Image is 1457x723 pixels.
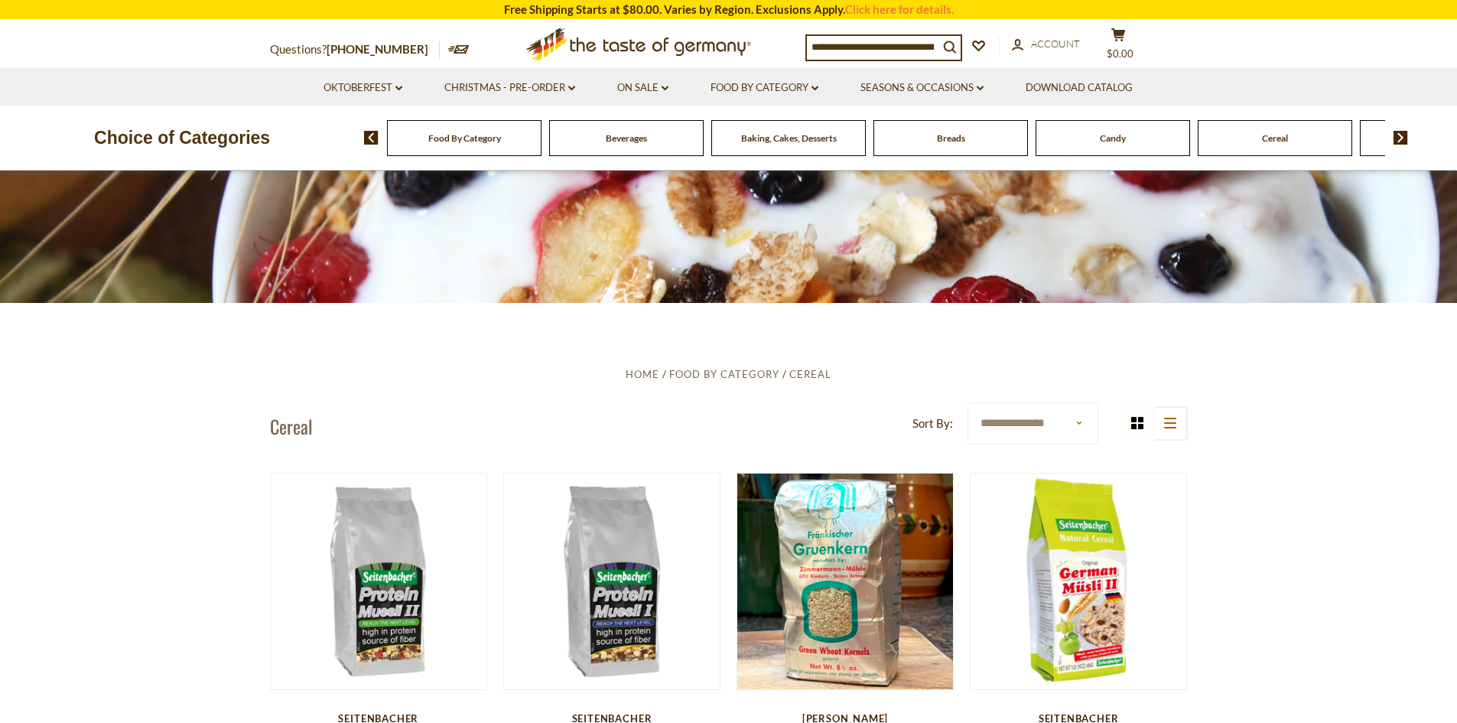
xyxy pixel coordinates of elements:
label: Sort By: [912,414,953,433]
img: Zimmermann-Muehle "Frankischer Gruenkern" Green Spelt Flour, 8.5 oz [737,474,954,690]
button: $0.00 [1096,28,1142,66]
img: Seitenbacher German Apple Muesli, 16 oz [971,474,1187,690]
a: Christmas - PRE-ORDER [444,80,575,96]
img: Seitenbacher Protein Muesli I, 16 oz [504,474,720,690]
a: Baking, Cakes, Desserts [741,132,837,144]
a: Food By Category [428,132,501,144]
a: Breads [937,132,965,144]
a: Home [626,368,659,380]
a: On Sale [617,80,668,96]
a: Food By Category [711,80,818,96]
a: Click here for details. [845,2,954,16]
img: next arrow [1394,131,1408,145]
a: [PHONE_NUMBER] [327,42,428,56]
h1: Cereal [270,415,313,438]
a: Beverages [606,132,647,144]
span: Account [1031,37,1080,50]
a: Candy [1100,132,1126,144]
a: Seasons & Occasions [860,80,984,96]
a: Cereal [789,368,831,380]
img: previous arrow [364,131,379,145]
a: Oktoberfest [324,80,402,96]
a: Food By Category [669,368,779,380]
img: Seitenbacher Protein Muesli II, 16 oz [271,474,487,690]
a: Download Catalog [1026,80,1133,96]
a: Cereal [1262,132,1288,144]
span: $0.00 [1107,47,1133,60]
a: Account [1012,36,1080,53]
p: Questions? [270,40,440,60]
